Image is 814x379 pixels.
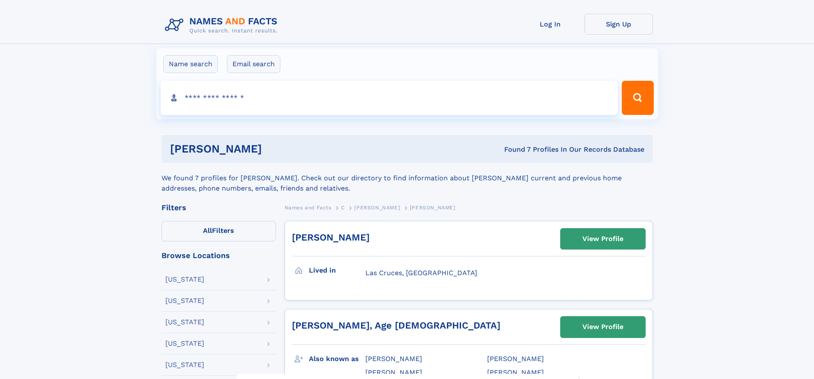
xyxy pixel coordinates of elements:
[162,252,276,259] div: Browse Locations
[582,229,623,249] div: View Profile
[561,317,645,337] a: View Profile
[487,368,544,376] span: [PERSON_NAME]
[622,81,653,115] button: Search Button
[585,14,653,35] a: Sign Up
[161,81,618,115] input: search input
[365,355,422,363] span: [PERSON_NAME]
[292,320,500,331] a: [PERSON_NAME], Age [DEMOGRAPHIC_DATA]
[487,355,544,363] span: [PERSON_NAME]
[165,340,204,347] div: [US_STATE]
[341,202,345,213] a: C
[162,14,285,37] img: Logo Names and Facts
[410,205,455,211] span: [PERSON_NAME]
[170,144,383,154] h1: [PERSON_NAME]
[516,14,585,35] a: Log In
[162,163,653,194] div: We found 7 profiles for [PERSON_NAME]. Check out our directory to find information about [PERSON_...
[285,202,332,213] a: Names and Facts
[165,361,204,368] div: [US_STATE]
[292,232,370,243] a: [PERSON_NAME]
[162,204,276,212] div: Filters
[365,368,422,376] span: [PERSON_NAME]
[561,229,645,249] a: View Profile
[203,226,212,235] span: All
[383,145,644,154] div: Found 7 Profiles In Our Records Database
[165,319,204,326] div: [US_STATE]
[165,297,204,304] div: [US_STATE]
[582,317,623,337] div: View Profile
[165,276,204,283] div: [US_STATE]
[163,55,218,73] label: Name search
[309,352,365,366] h3: Also known as
[365,269,477,277] span: Las Cruces, [GEOGRAPHIC_DATA]
[309,263,365,278] h3: Lived in
[227,55,280,73] label: Email search
[341,205,345,211] span: C
[354,202,400,213] a: [PERSON_NAME]
[162,221,276,241] label: Filters
[354,205,400,211] span: [PERSON_NAME]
